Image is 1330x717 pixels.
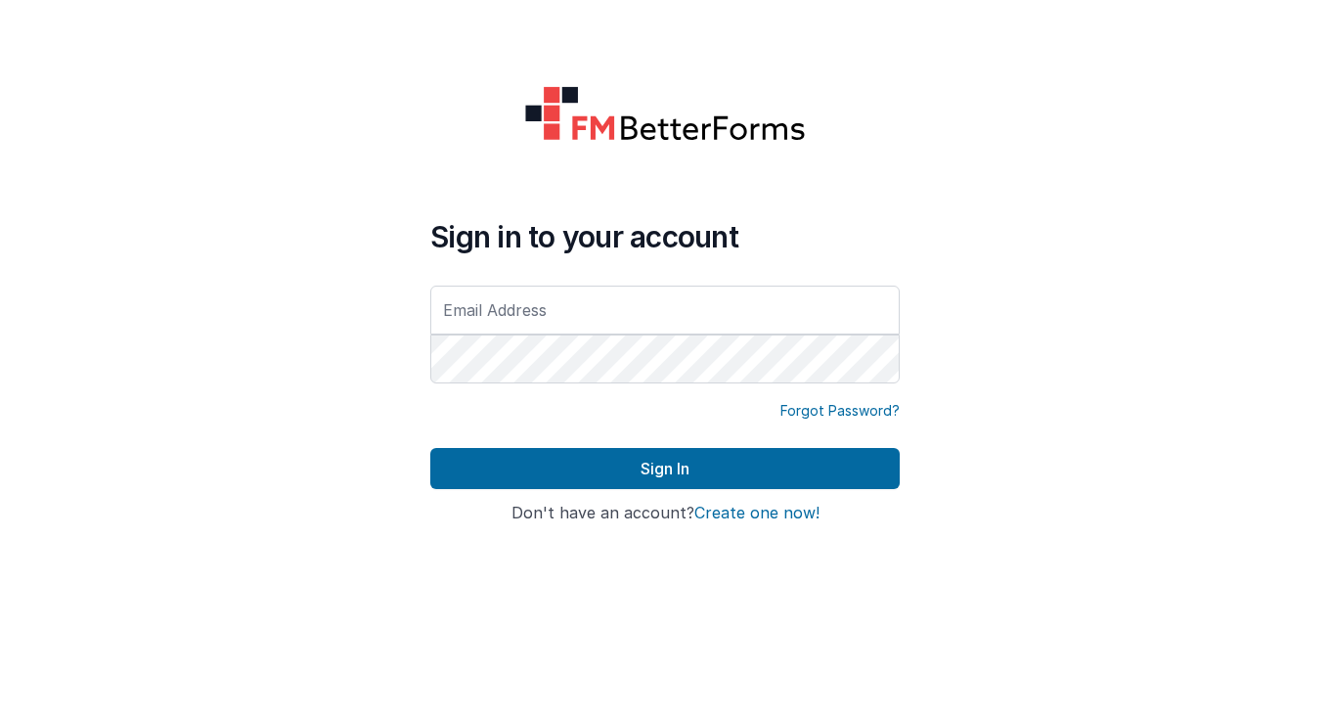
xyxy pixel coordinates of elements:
[780,401,900,421] a: Forgot Password?
[430,448,900,489] button: Sign In
[430,219,900,254] h4: Sign in to your account
[430,286,900,335] input: Email Address
[694,505,820,522] button: Create one now!
[430,505,900,522] h4: Don't have an account?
